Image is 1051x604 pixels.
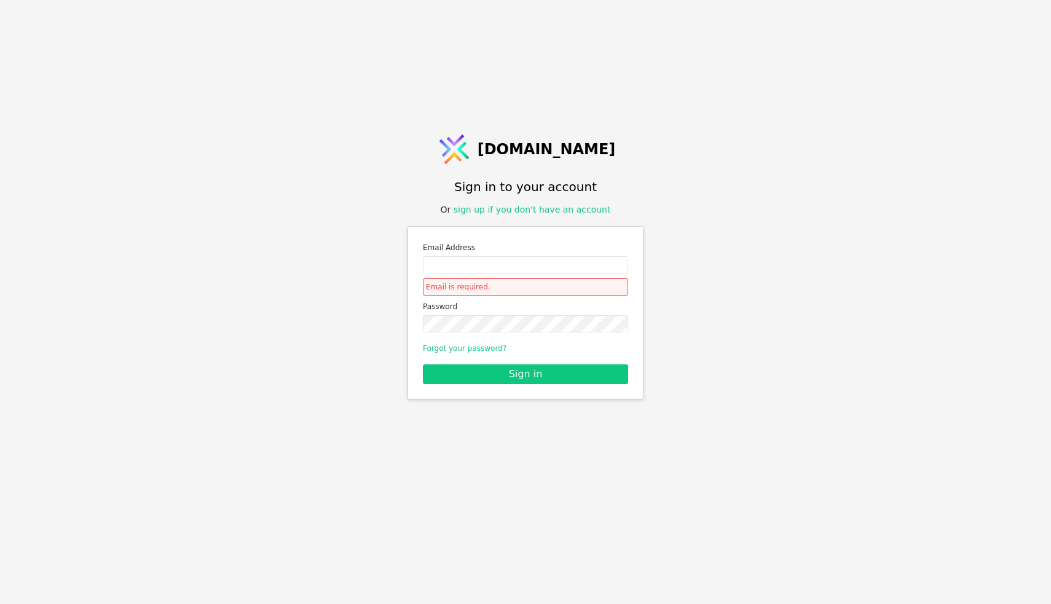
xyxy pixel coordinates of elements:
[436,131,616,168] a: [DOMAIN_NAME]
[423,364,628,384] button: Sign in
[423,344,506,353] a: Forgot your password?
[423,241,628,254] label: Email Address
[478,138,616,160] span: [DOMAIN_NAME]
[423,315,628,332] input: Password
[454,205,611,214] a: sign up if you don't have an account
[423,278,628,296] div: Email is required.
[441,203,611,216] div: Or
[454,178,597,196] h1: Sign in to your account
[423,300,628,313] label: Password
[423,256,628,273] input: Email address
